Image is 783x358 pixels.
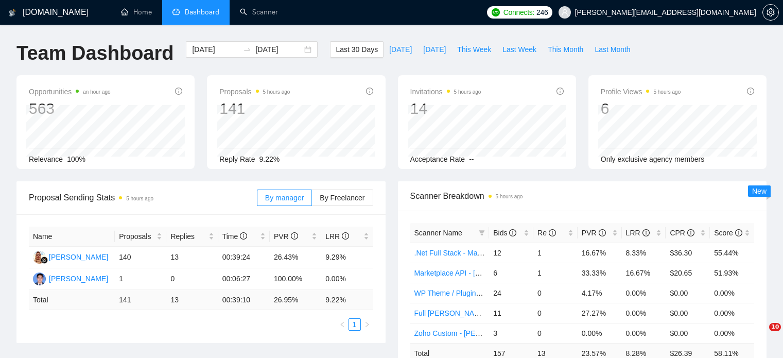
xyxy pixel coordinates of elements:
span: left [339,321,345,328]
td: 16.67% [622,263,666,283]
span: Proposal Sending Stats [29,191,257,204]
td: 0.00% [578,323,622,343]
span: Opportunities [29,86,111,98]
span: Connects: [503,7,534,18]
span: filter [479,230,485,236]
span: info-circle [366,88,373,95]
span: PVR [582,229,606,237]
td: 13 [166,247,218,268]
span: Invitations [410,86,481,98]
a: searchScanner [240,8,278,16]
span: info-circle [291,232,298,240]
td: $20.65 [666,263,710,283]
img: logo [9,5,16,21]
button: left [336,318,349,331]
img: TV [33,272,46,285]
td: 1 [533,263,578,283]
a: setting [762,8,779,16]
span: Dashboard [185,8,219,16]
span: Scanner Breakdown [410,190,755,202]
td: 0.00% [622,323,666,343]
span: user [561,9,568,16]
td: 0.00% [321,268,373,290]
div: 141 [219,99,290,118]
a: Full [PERSON_NAME] [414,309,488,317]
td: $36.30 [666,243,710,263]
div: 14 [410,99,481,118]
span: CPR [670,229,694,237]
button: Last Week [497,41,542,58]
a: TV[PERSON_NAME] [33,274,108,282]
td: 55.44% [710,243,754,263]
time: 5 hours ago [653,89,681,95]
span: filter [477,225,487,241]
td: 0 [533,303,578,323]
th: Replies [166,227,218,247]
button: setting [762,4,779,21]
td: 24 [489,283,533,303]
a: WP Theme / Plugin - [PERSON_NAME] [414,289,542,297]
span: 10 [769,323,781,331]
td: 9.29% [321,247,373,268]
td: 00:39:10 [218,290,270,310]
span: Re [537,229,556,237]
a: homeHome [121,8,152,16]
span: Acceptance Rate [410,155,465,163]
td: 1 [115,268,166,290]
span: info-circle [175,88,182,95]
td: 141 [115,290,166,310]
span: dashboard [172,8,180,15]
th: Name [29,227,115,247]
span: New [752,187,767,195]
a: 1 [349,319,360,330]
td: $0.00 [666,323,710,343]
input: Start date [192,44,239,55]
span: Relevance [29,155,63,163]
span: PVR [274,232,298,241]
td: 9.22 % [321,290,373,310]
button: right [361,318,373,331]
td: 0.00% [710,323,754,343]
h1: Team Dashboard [16,41,173,65]
span: info-circle [735,229,742,236]
span: [DATE] [423,44,446,55]
span: info-circle [747,88,754,95]
span: LRR [626,229,650,237]
time: 5 hours ago [496,194,523,199]
div: 563 [29,99,111,118]
div: 6 [601,99,681,118]
span: Score [714,229,742,237]
span: Scanner Name [414,229,462,237]
li: 1 [349,318,361,331]
span: [DATE] [389,44,412,55]
span: Bids [493,229,516,237]
td: 33.33% [578,263,622,283]
td: 0.00% [622,303,666,323]
span: info-circle [642,229,650,236]
span: LRR [325,232,349,241]
span: 9.22% [259,155,280,163]
td: 27.27% [578,303,622,323]
button: Last Month [589,41,636,58]
td: 0 [166,268,218,290]
time: 5 hours ago [126,196,153,201]
td: 8.33% [622,243,666,263]
th: Proposals [115,227,166,247]
span: info-circle [549,229,556,236]
span: By manager [265,194,304,202]
span: swap-right [243,45,251,54]
span: -- [469,155,474,163]
span: This Month [548,44,583,55]
td: 140 [115,247,166,268]
span: Replies [170,231,206,242]
img: NN [33,251,46,264]
div: [PERSON_NAME] [49,251,108,263]
button: Last 30 Days [330,41,384,58]
td: 13 [166,290,218,310]
input: End date [255,44,302,55]
span: Last 30 Days [336,44,378,55]
td: 100.00% [270,268,321,290]
td: 26.95 % [270,290,321,310]
li: Next Page [361,318,373,331]
td: 0 [533,283,578,303]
